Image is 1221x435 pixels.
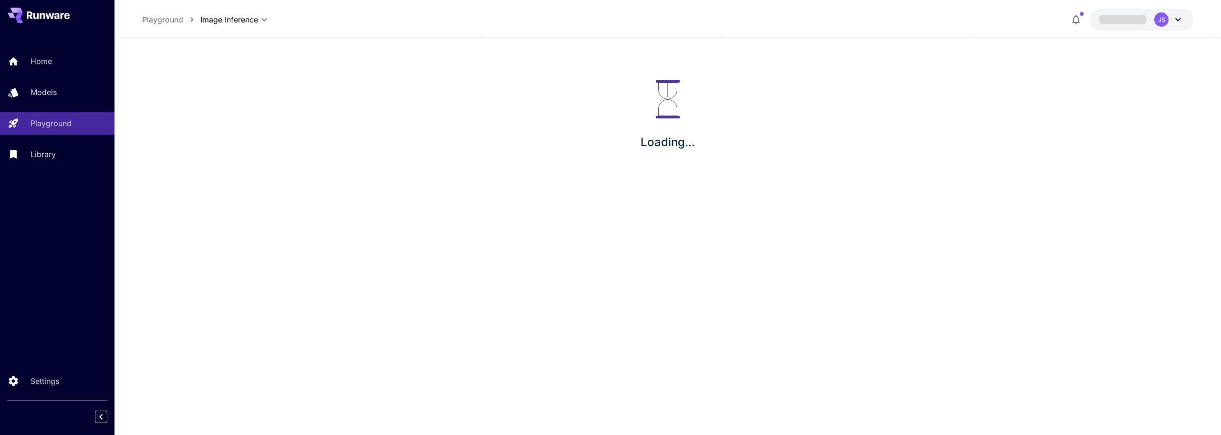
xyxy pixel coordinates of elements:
[102,408,114,425] div: Collapse sidebar
[142,14,183,25] a: Playground
[95,411,107,423] button: Collapse sidebar
[31,375,59,387] p: Settings
[200,14,258,25] span: Image Inference
[142,14,200,25] nav: breadcrumb
[31,117,72,129] p: Playground
[31,86,57,98] p: Models
[31,149,56,160] p: Library
[31,55,52,67] p: Home
[641,134,695,151] p: Loading...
